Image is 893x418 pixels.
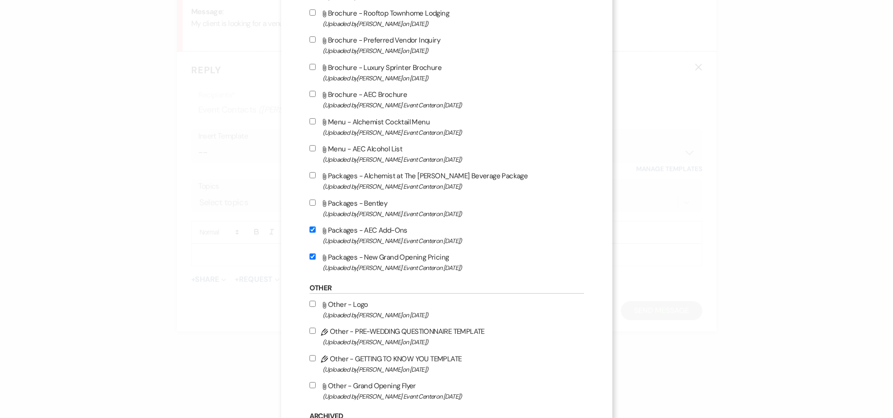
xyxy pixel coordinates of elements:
[309,325,584,348] label: Other - PRE-WEDDING QUESTIONNAIRE TEMPLATE
[309,34,584,56] label: Brochure - Preferred Vendor Inquiry
[309,170,584,192] label: Packages - Alchemist at The [PERSON_NAME] Beverage Package
[323,18,584,29] span: (Uploaded by [PERSON_NAME] on [DATE] )
[323,235,584,246] span: (Uploaded by [PERSON_NAME] Event Center on [DATE] )
[309,328,316,334] input: Other - PRE-WEDDING QUESTIONNAIRE TEMPLATE(Uploaded by[PERSON_NAME]on [DATE])
[309,36,316,43] input: Brochure - Preferred Vendor Inquiry(Uploaded by[PERSON_NAME]on [DATE])
[309,118,316,124] input: Menu - Alchemist Cocktail Menu(Uploaded by[PERSON_NAME] Event Centeron [DATE])
[323,154,584,165] span: (Uploaded by [PERSON_NAME] Event Center on [DATE] )
[323,364,584,375] span: (Uploaded by [PERSON_NAME] on [DATE] )
[323,310,584,321] span: (Uploaded by [PERSON_NAME] on [DATE] )
[323,73,584,84] span: (Uploaded by [PERSON_NAME] on [DATE] )
[309,88,584,111] label: Brochure - AEC Brochure
[309,380,584,402] label: Other - Grand Opening Flyer
[309,172,316,178] input: Packages - Alchemist at The [PERSON_NAME] Beverage Package(Uploaded by[PERSON_NAME] Event Centero...
[309,382,316,388] input: Other - Grand Opening Flyer(Uploaded by[PERSON_NAME] Event Centeron [DATE])
[309,251,584,273] label: Packages - New Grand Opening Pricing
[309,283,584,294] h6: Other
[309,226,316,233] input: Packages - AEC Add-Ons(Uploaded by[PERSON_NAME] Event Centeron [DATE])
[323,45,584,56] span: (Uploaded by [PERSON_NAME] on [DATE] )
[323,127,584,138] span: (Uploaded by [PERSON_NAME] Event Center on [DATE] )
[323,391,584,402] span: (Uploaded by [PERSON_NAME] Event Center on [DATE] )
[309,9,316,16] input: Brochure - Rooftop Townhome Lodging(Uploaded by[PERSON_NAME]on [DATE])
[309,197,584,219] label: Packages - Bentley
[309,224,584,246] label: Packages - AEC Add-Ons
[323,262,584,273] span: (Uploaded by [PERSON_NAME] Event Center on [DATE] )
[323,337,584,348] span: (Uploaded by [PERSON_NAME] on [DATE] )
[309,355,316,361] input: Other - GETTING TO KNOW YOU TEMPLATE(Uploaded by[PERSON_NAME]on [DATE])
[309,64,316,70] input: Brochure - Luxury Sprinter Brochure(Uploaded by[PERSON_NAME]on [DATE])
[309,145,316,151] input: Menu - AEC Alcohol List(Uploaded by[PERSON_NAME] Event Centeron [DATE])
[309,298,584,321] label: Other - Logo
[309,253,316,260] input: Packages - New Grand Opening Pricing(Uploaded by[PERSON_NAME] Event Centeron [DATE])
[309,61,584,84] label: Brochure - Luxury Sprinter Brochure
[323,100,584,111] span: (Uploaded by [PERSON_NAME] Event Center on [DATE] )
[323,181,584,192] span: (Uploaded by [PERSON_NAME] Event Center on [DATE] )
[309,116,584,138] label: Menu - Alchemist Cocktail Menu
[309,353,584,375] label: Other - GETTING TO KNOW YOU TEMPLATE
[309,7,584,29] label: Brochure - Rooftop Townhome Lodging
[309,91,316,97] input: Brochure - AEC Brochure(Uploaded by[PERSON_NAME] Event Centeron [DATE])
[309,200,316,206] input: Packages - Bentley(Uploaded by[PERSON_NAME] Event Centeron [DATE])
[309,301,316,307] input: Other - Logo(Uploaded by[PERSON_NAME]on [DATE])
[323,209,584,219] span: (Uploaded by [PERSON_NAME] Event Center on [DATE] )
[309,143,584,165] label: Menu - AEC Alcohol List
